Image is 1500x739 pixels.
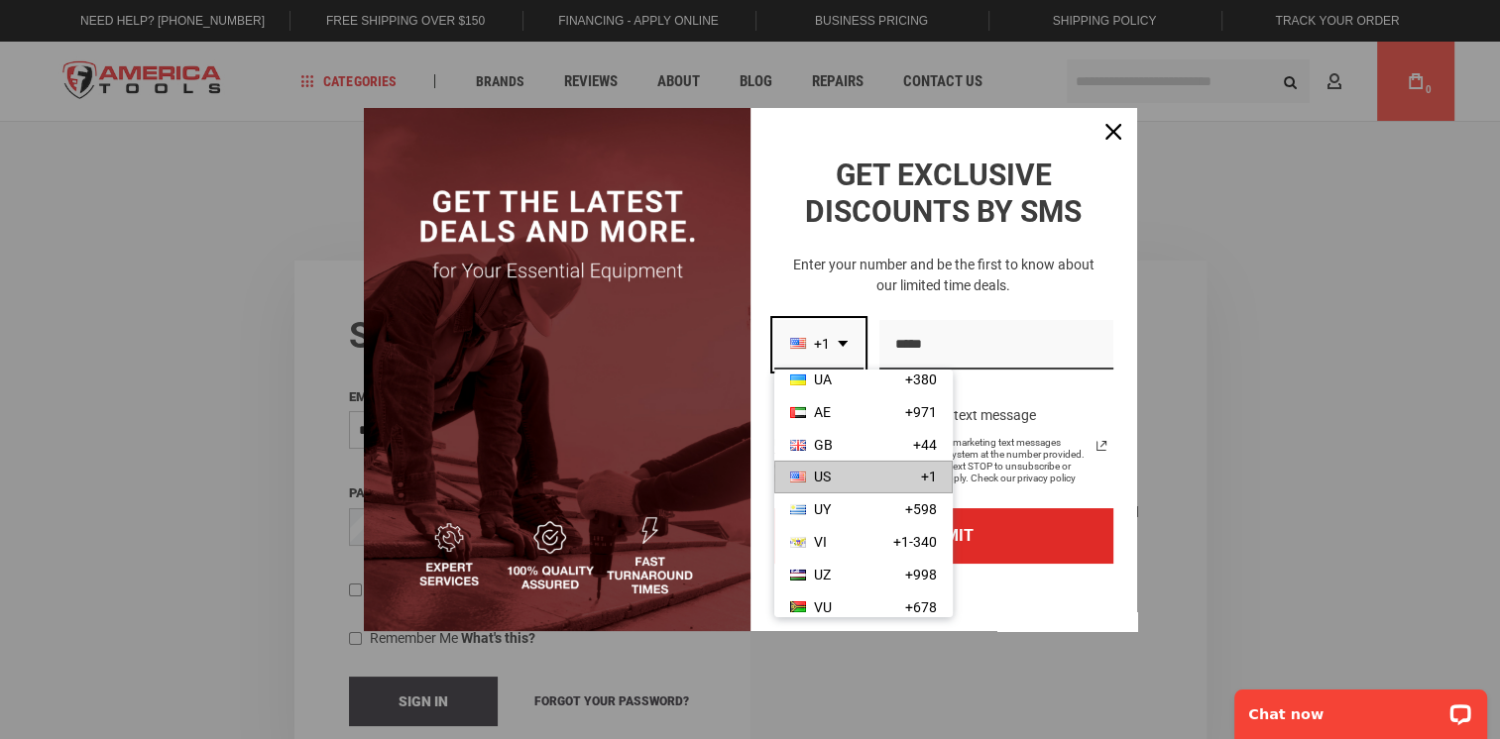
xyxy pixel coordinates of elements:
[774,320,864,370] div: Phone number prefix
[905,599,937,616] span: +678
[913,437,937,454] span: +44
[814,599,832,616] span: VU
[814,469,831,485] span: US
[814,371,832,388] span: UA
[814,567,831,583] span: UZ
[1090,434,1113,458] svg: link icon
[893,534,937,551] span: +1-340
[774,275,1113,296] p: our limited time deals.
[921,469,937,485] span: +1
[814,437,833,454] span: GB
[879,320,1113,370] input: Phone number field
[814,404,831,421] span: AE
[774,255,1113,275] p: Enter your number and be the first to know about
[1090,108,1137,156] button: Close
[805,158,1082,230] strong: GET EXCLUSIVE DISCOUNTS BY SMS
[838,341,848,347] svg: dropdown arrow
[1221,677,1500,739] iframe: LiveChat chat widget
[905,501,937,518] span: +598
[1090,434,1113,458] a: Read our Privacy Policy
[814,336,830,353] span: +1
[1105,124,1121,140] svg: close icon
[814,534,827,551] span: VI
[814,501,831,518] span: UY
[905,567,937,583] span: +998
[905,371,937,388] span: +380
[905,404,937,421] span: +971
